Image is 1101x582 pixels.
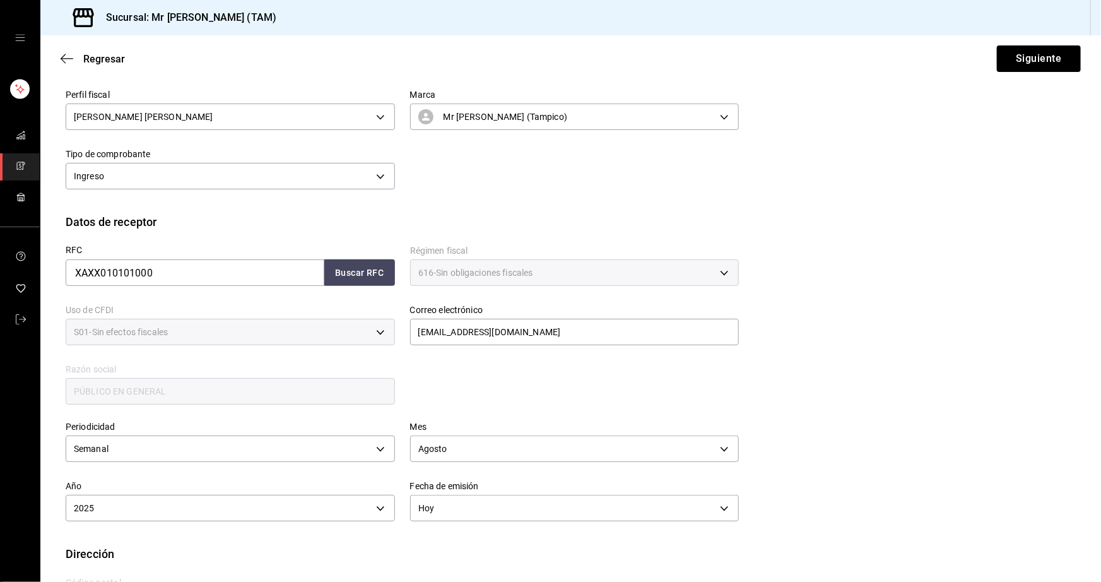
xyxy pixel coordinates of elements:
[74,170,104,182] span: Ingreso
[410,495,739,521] div: Hoy
[410,482,739,491] label: Fecha de emisión
[66,545,114,562] div: Dirección
[15,33,25,43] button: open drawer
[418,266,533,279] span: 616 - Sin obligaciones fiscales
[66,495,395,521] div: 2025
[66,423,395,432] label: Periodicidad
[66,150,395,159] label: Tipo de comprobante
[66,482,395,491] label: Año
[997,45,1081,72] button: Siguiente
[66,91,395,100] label: Perfil fiscal
[66,104,395,130] div: [PERSON_NAME] [PERSON_NAME]
[66,436,395,462] div: Semanal
[410,247,739,256] label: Régimen fiscal
[96,10,276,25] h3: Sucursal: Mr [PERSON_NAME] (TAM)
[410,436,739,462] div: Agosto
[410,423,739,432] label: Mes
[410,91,739,100] label: Marca
[61,53,125,65] button: Regresar
[66,306,395,315] label: Uso de CFDI
[83,53,125,65] span: Regresar
[66,365,395,374] label: Razón social
[324,259,395,286] button: Buscar RFC
[444,110,567,123] span: Mr [PERSON_NAME] (Tampico)
[66,246,395,254] label: RFC
[74,326,168,338] span: S01 - Sin efectos fiscales
[66,213,156,230] div: Datos de receptor
[410,306,739,315] label: Correo electrónico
